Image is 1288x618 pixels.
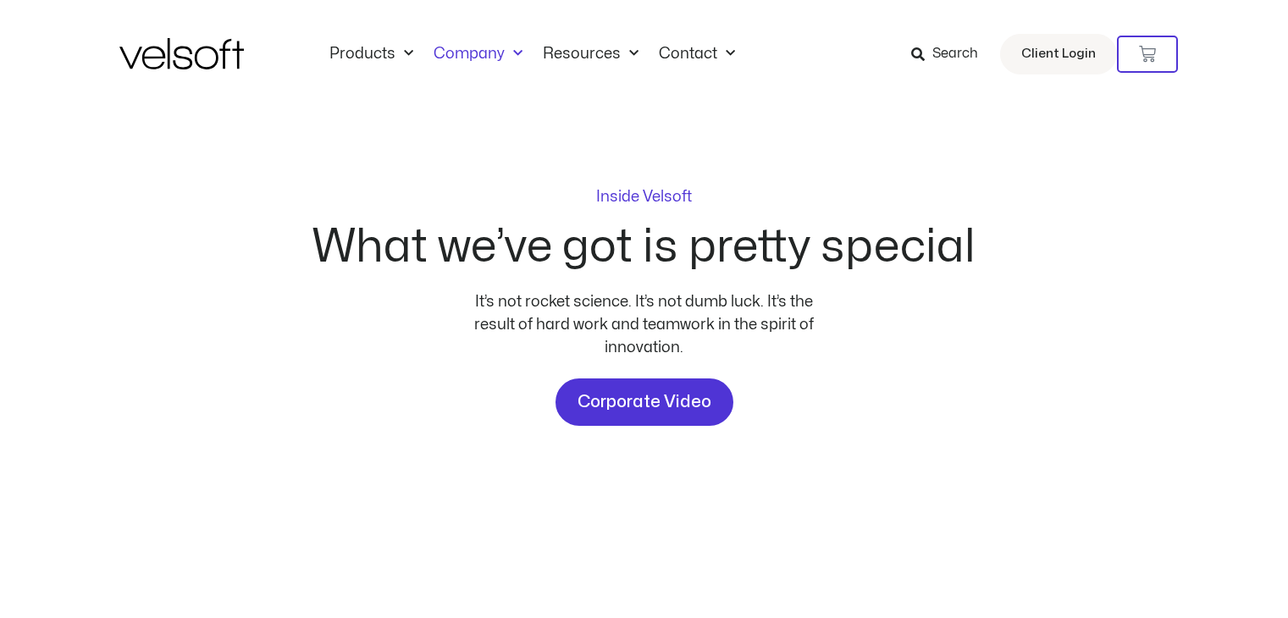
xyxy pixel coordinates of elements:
[319,45,423,63] a: ProductsMenu Toggle
[312,224,976,270] h2: What we’ve got is pretty special
[467,290,822,359] div: It’s not rocket science. It’s not dumb luck. It’s the result of hard work and teamwork in the spi...
[932,43,978,65] span: Search
[596,190,692,205] p: Inside Velsoft
[423,45,533,63] a: CompanyMenu Toggle
[556,378,733,426] a: Corporate Video
[119,38,244,69] img: Velsoft Training Materials
[578,389,711,416] span: Corporate Video
[319,45,745,63] nav: Menu
[911,40,990,69] a: Search
[649,45,745,63] a: ContactMenu Toggle
[533,45,649,63] a: ResourcesMenu Toggle
[1021,43,1096,65] span: Client Login
[1000,34,1117,74] a: Client Login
